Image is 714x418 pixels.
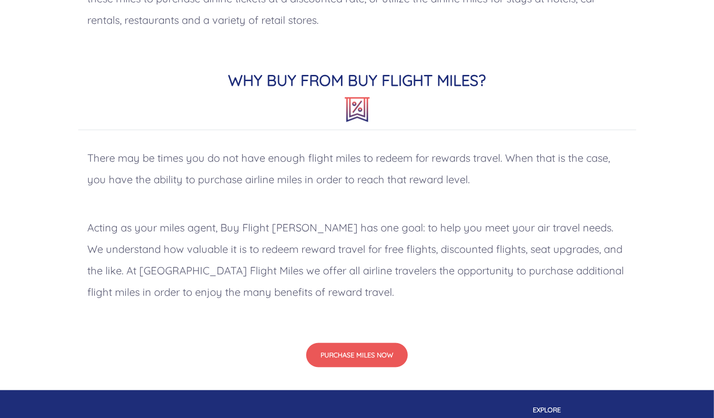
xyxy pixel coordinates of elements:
h2: WHY BUY FROM BUY FLIGHT MILES? [78,71,636,130]
img: about-icon [345,97,370,122]
p: EXPLORE [526,406,636,416]
p: There may be times you do not have enough flight miles to redeem for rewards travel. When that is... [78,138,636,200]
button: PURCHASE MILES NOW [306,343,408,367]
a: PURCHASE MILES NOW [306,350,408,359]
p: Acting as your miles agent, Buy Flight [PERSON_NAME] has one goal: to help you meet your air trav... [78,208,636,313]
